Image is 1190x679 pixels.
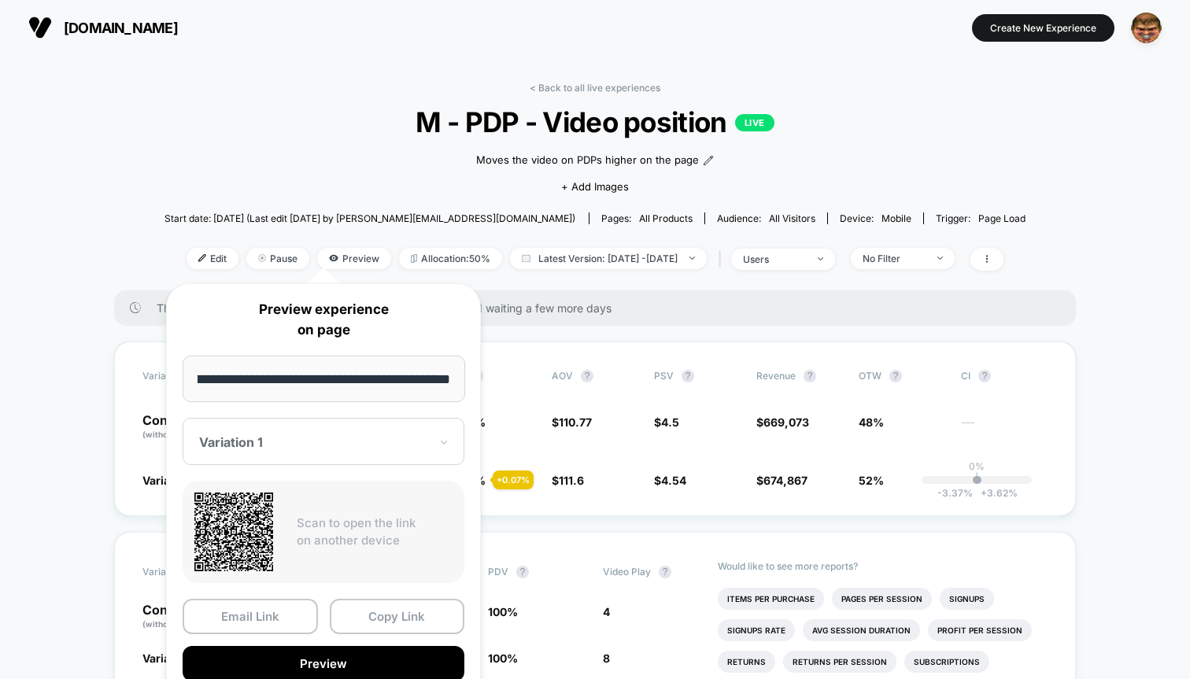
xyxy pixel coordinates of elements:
span: 48% [859,415,884,429]
img: end [689,256,695,260]
span: Variation [142,560,229,584]
button: ? [682,370,694,382]
button: Create New Experience [972,14,1114,42]
span: | [715,248,731,271]
button: ? [581,370,593,382]
span: Device: [827,212,923,224]
li: Subscriptions [904,651,989,673]
button: ? [804,370,816,382]
span: Preview [317,248,391,269]
span: Edit [187,248,238,269]
div: Audience: [717,212,815,224]
span: all products [639,212,693,224]
span: 4 [603,605,610,618]
button: ? [978,370,991,382]
button: ? [516,566,529,578]
span: [DOMAIN_NAME] [64,20,178,36]
span: mobile [881,212,911,224]
button: Email Link [183,599,318,634]
button: Copy Link [330,599,465,634]
li: Signups [940,588,994,610]
p: Control [142,603,242,630]
span: Latest Version: [DATE] - [DATE] [510,248,707,269]
span: + Add Images [561,180,629,193]
span: $ [756,474,807,487]
span: Variation 1 [142,651,198,665]
span: (without changes) [142,430,213,439]
p: | [975,472,978,484]
img: calendar [522,254,530,262]
a: < Back to all live experiences [530,82,660,94]
span: 669,073 [763,415,809,429]
span: PSV [654,370,674,382]
span: AOV [552,370,573,382]
span: M - PDP - Video position [207,105,982,138]
span: Variation 1 [142,474,198,487]
span: -3.37 % [937,487,973,499]
button: ppic [1126,12,1166,44]
span: + [981,487,987,499]
li: Pages Per Session [832,588,932,610]
img: rebalance [411,254,417,263]
div: Trigger: [936,212,1026,224]
span: Pause [246,248,309,269]
span: 3.62 % [973,487,1018,499]
span: 674,867 [763,474,807,487]
img: Visually logo [28,16,52,39]
li: Signups Rate [718,619,795,641]
button: ? [659,566,671,578]
span: All Visitors [769,212,815,224]
div: users [743,253,806,265]
span: Video Play [603,566,651,578]
li: Items Per Purchase [718,588,824,610]
span: Moves the video on PDPs higher on the page [476,153,699,168]
p: Control [142,414,229,441]
p: Preview experience on page [183,300,464,340]
img: edit [198,254,206,262]
span: PDV [488,566,508,578]
li: Returns [718,651,775,673]
span: $ [552,474,584,487]
img: end [818,257,823,260]
span: $ [654,474,686,487]
span: Start date: [DATE] (Last edit [DATE] by [PERSON_NAME][EMAIL_ADDRESS][DOMAIN_NAME]) [164,212,575,224]
button: ? [889,370,902,382]
span: --- [961,418,1048,441]
span: Allocation: 50% [399,248,502,269]
span: 4.5 [661,415,679,429]
span: There are still no statistically significant results. We recommend waiting a few more days [157,301,1044,315]
span: OTW [859,370,945,382]
p: 0% [969,460,985,472]
div: No Filter [863,253,926,264]
span: Page Load [978,212,1026,224]
img: ppic [1131,13,1162,43]
span: Variation [142,370,229,382]
span: 110.77 [559,415,592,429]
span: $ [654,415,679,429]
span: $ [756,415,809,429]
span: 4.54 [661,474,686,487]
div: + 0.07 % [493,471,534,489]
li: Profit Per Session [928,619,1032,641]
p: Would like to see more reports? [718,560,1048,572]
span: 111.6 [559,474,584,487]
span: 100 % [488,651,518,665]
p: LIVE [735,114,774,131]
span: CI [961,370,1048,382]
div: Pages: [601,212,693,224]
li: Returns Per Session [783,651,896,673]
button: [DOMAIN_NAME] [24,15,183,40]
span: (without changes) [142,619,213,629]
img: end [937,256,943,260]
li: Avg Session Duration [803,619,920,641]
span: Revenue [756,370,796,382]
span: $ [552,415,592,429]
span: 52% [859,474,884,487]
p: Scan to open the link on another device [297,515,453,550]
img: end [258,254,266,262]
span: 8 [603,651,610,665]
span: 100 % [488,605,518,618]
